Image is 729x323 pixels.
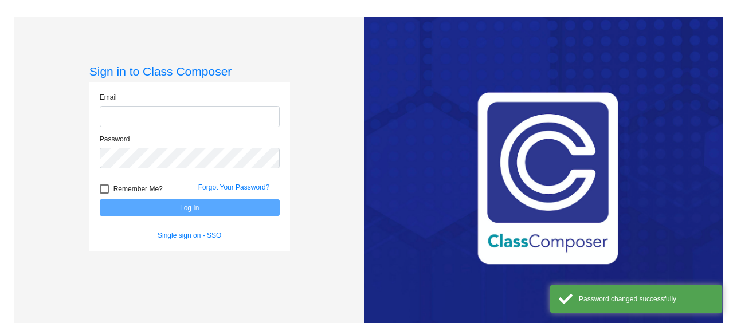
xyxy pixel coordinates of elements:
[100,134,130,144] label: Password
[158,231,221,239] a: Single sign on - SSO
[100,92,117,103] label: Email
[198,183,270,191] a: Forgot Your Password?
[579,294,714,304] div: Password changed successfully
[100,199,280,216] button: Log In
[113,182,163,196] span: Remember Me?
[89,64,290,78] h3: Sign in to Class Composer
